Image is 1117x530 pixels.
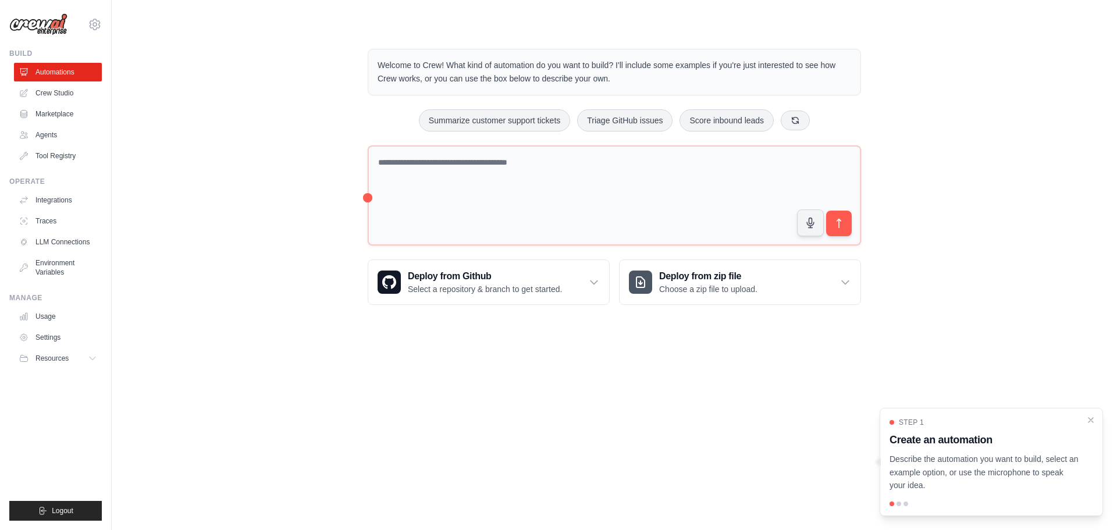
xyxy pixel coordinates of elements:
[680,109,774,131] button: Score inbound leads
[899,418,924,427] span: Step 1
[14,147,102,165] a: Tool Registry
[408,283,562,295] p: Select a repository & branch to get started.
[9,49,102,58] div: Build
[14,212,102,230] a: Traces
[52,506,73,515] span: Logout
[14,307,102,326] a: Usage
[9,177,102,186] div: Operate
[14,126,102,144] a: Agents
[14,349,102,368] button: Resources
[659,283,757,295] p: Choose a zip file to upload.
[1086,415,1095,425] button: Close walkthrough
[14,328,102,347] a: Settings
[890,453,1079,492] p: Describe the automation you want to build, select an example option, or use the microphone to spe...
[9,13,67,35] img: Logo
[14,84,102,102] a: Crew Studio
[659,269,757,283] h3: Deploy from zip file
[14,105,102,123] a: Marketplace
[14,191,102,209] a: Integrations
[14,63,102,81] a: Automations
[9,501,102,521] button: Logout
[419,109,570,131] button: Summarize customer support tickets
[9,293,102,303] div: Manage
[14,233,102,251] a: LLM Connections
[35,354,69,363] span: Resources
[890,432,1079,448] h3: Create an automation
[408,269,562,283] h3: Deploy from Github
[14,254,102,282] a: Environment Variables
[577,109,673,131] button: Triage GitHub issues
[378,59,851,86] p: Welcome to Crew! What kind of automation do you want to build? I'll include some examples if you'...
